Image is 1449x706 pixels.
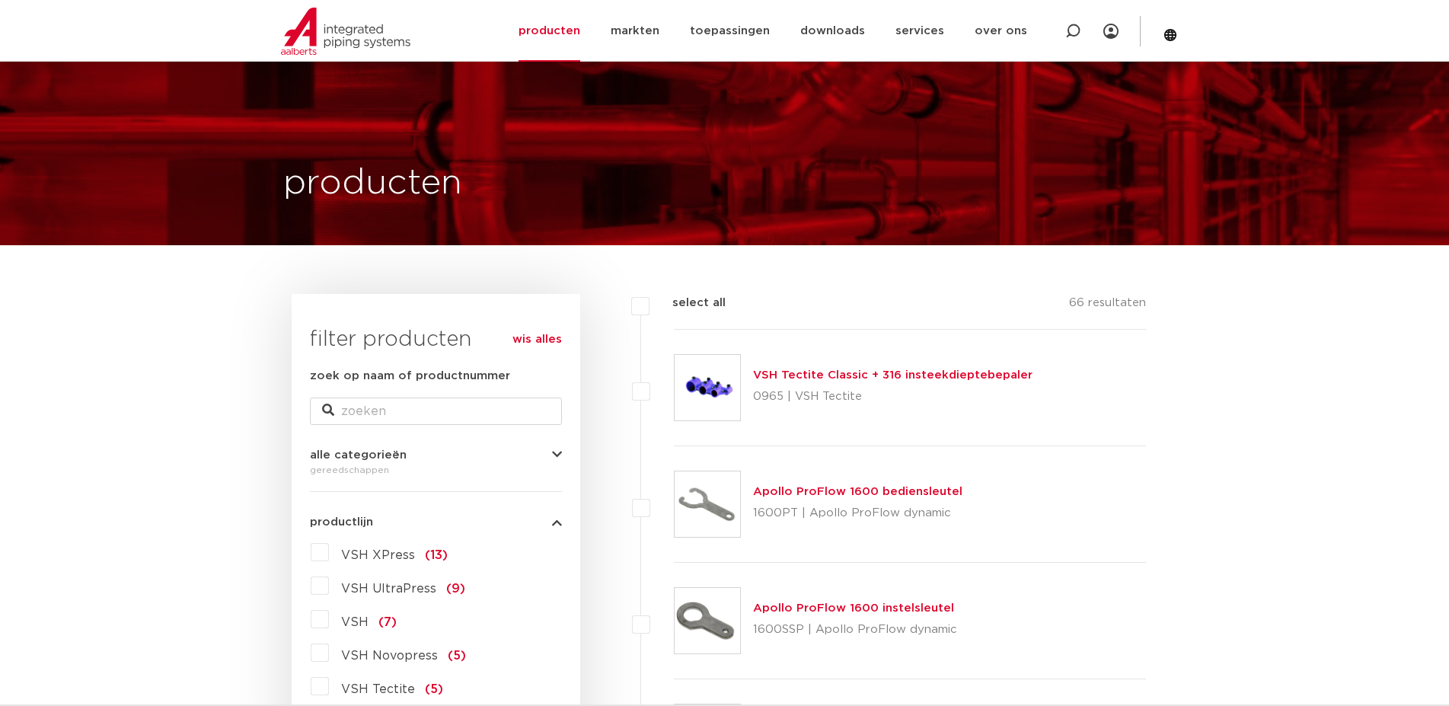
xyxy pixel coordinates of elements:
[310,398,562,425] input: zoeken
[446,583,465,595] span: (9)
[753,369,1032,381] a: VSH Tectite Classic + 316 insteekdieptebepaler
[310,324,562,355] h3: filter producten
[753,602,954,614] a: Apollo ProFlow 1600 instelsleutel
[310,449,562,461] button: alle categorieën
[753,501,962,526] p: 1600PT | Apollo ProFlow dynamic
[310,516,562,528] button: productlijn
[675,471,740,537] img: Thumbnail for Apollo ProFlow 1600 bediensleutel
[1069,294,1146,318] p: 66 resultaten
[341,683,415,695] span: VSH Tectite
[425,683,443,695] span: (5)
[283,159,462,208] h1: producten
[341,616,369,628] span: VSH
[649,294,726,312] label: select all
[753,618,957,642] p: 1600SSP | Apollo ProFlow dynamic
[425,549,448,561] span: (13)
[448,650,466,662] span: (5)
[378,616,397,628] span: (7)
[310,461,562,479] div: gereedschappen
[310,516,373,528] span: productlijn
[675,355,740,420] img: Thumbnail for VSH Tectite Classic + 316 insteekdieptebepaler
[341,650,438,662] span: VSH Novopress
[341,549,415,561] span: VSH XPress
[753,385,1032,409] p: 0965 | VSH Tectite
[512,331,562,349] a: wis alles
[310,367,510,385] label: zoek op naam of productnummer
[753,486,962,497] a: Apollo ProFlow 1600 bediensleutel
[675,588,740,653] img: Thumbnail for Apollo ProFlow 1600 instelsleutel
[341,583,436,595] span: VSH UltraPress
[310,449,407,461] span: alle categorieën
